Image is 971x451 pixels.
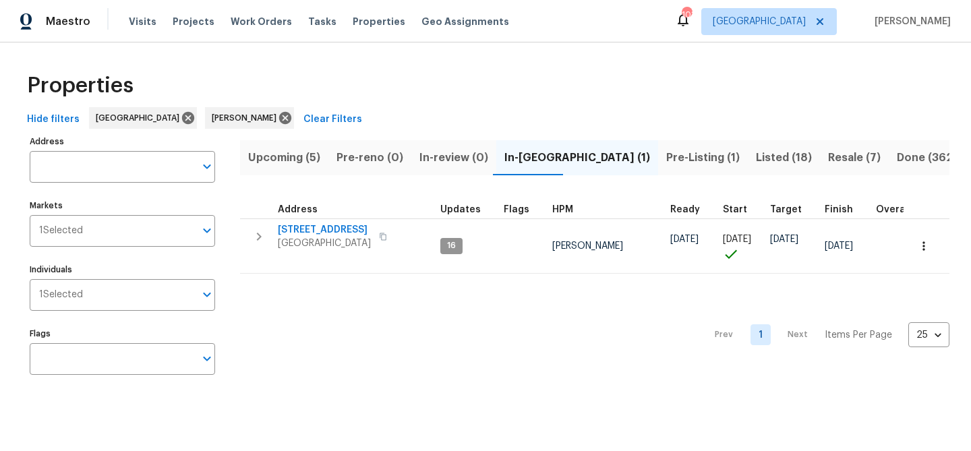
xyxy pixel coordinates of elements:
[770,205,802,214] span: Target
[670,235,699,244] span: [DATE]
[198,221,216,240] button: Open
[27,111,80,128] span: Hide filters
[89,107,197,129] div: [GEOGRAPHIC_DATA]
[30,330,215,338] label: Flags
[353,15,405,28] span: Properties
[825,241,853,251] span: [DATE]
[504,148,650,167] span: In-[GEOGRAPHIC_DATA] (1)
[30,266,215,274] label: Individuals
[39,289,83,301] span: 1 Selected
[756,148,812,167] span: Listed (18)
[30,138,215,146] label: Address
[908,318,949,353] div: 25
[308,17,336,26] span: Tasks
[552,241,623,251] span: [PERSON_NAME]
[670,205,712,214] div: Earliest renovation start date (first business day after COE or Checkout)
[702,282,949,388] nav: Pagination Navigation
[717,218,765,274] td: Project started on time
[682,8,691,22] div: 103
[336,148,403,167] span: Pre-reno (0)
[876,205,923,214] div: Days past target finish date
[248,148,320,167] span: Upcoming (5)
[666,148,740,167] span: Pre-Listing (1)
[278,205,318,214] span: Address
[825,205,853,214] span: Finish
[723,235,751,244] span: [DATE]
[828,148,881,167] span: Resale (7)
[419,148,488,167] span: In-review (0)
[303,111,362,128] span: Clear Filters
[552,205,573,214] span: HPM
[173,15,214,28] span: Projects
[96,111,185,125] span: [GEOGRAPHIC_DATA]
[504,205,529,214] span: Flags
[298,107,367,132] button: Clear Filters
[212,111,282,125] span: [PERSON_NAME]
[723,205,747,214] span: Start
[46,15,90,28] span: Maestro
[198,285,216,304] button: Open
[442,240,461,251] span: 16
[713,15,806,28] span: [GEOGRAPHIC_DATA]
[30,202,215,210] label: Markets
[897,148,957,167] span: Done (362)
[825,205,865,214] div: Projected renovation finish date
[670,205,700,214] span: Ready
[231,15,292,28] span: Work Orders
[278,223,371,237] span: [STREET_ADDRESS]
[770,205,814,214] div: Target renovation project end date
[825,328,892,342] p: Items Per Page
[39,225,83,237] span: 1 Selected
[198,349,216,368] button: Open
[440,205,481,214] span: Updates
[723,205,759,214] div: Actual renovation start date
[278,237,371,250] span: [GEOGRAPHIC_DATA]
[869,15,951,28] span: [PERSON_NAME]
[27,79,134,92] span: Properties
[770,235,798,244] span: [DATE]
[751,324,771,345] a: Goto page 1
[22,107,85,132] button: Hide filters
[129,15,156,28] span: Visits
[421,15,509,28] span: Geo Assignments
[205,107,294,129] div: [PERSON_NAME]
[876,205,911,214] span: Overall
[198,157,216,176] button: Open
